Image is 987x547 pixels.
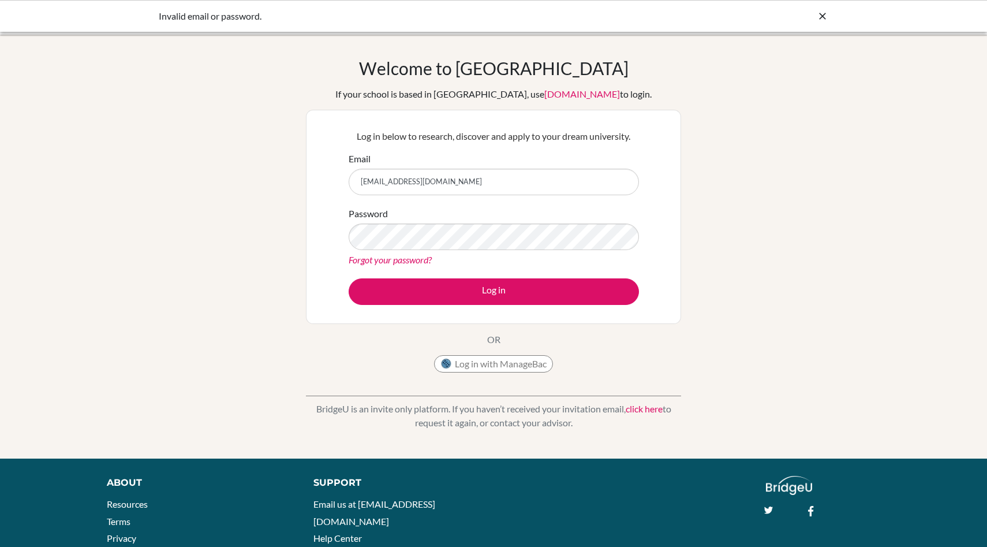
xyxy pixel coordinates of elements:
[107,533,136,544] a: Privacy
[349,129,639,143] p: Log in below to research, discover and apply to your dream university.
[487,333,500,347] p: OR
[107,498,148,509] a: Resources
[107,516,130,527] a: Terms
[349,254,432,265] a: Forgot your password?
[626,403,663,414] a: click here
[434,355,553,373] button: Log in with ManageBac
[349,278,639,305] button: Log in
[349,152,371,166] label: Email
[359,58,629,79] h1: Welcome to [GEOGRAPHIC_DATA]
[313,476,481,490] div: Support
[349,207,388,221] label: Password
[107,476,287,490] div: About
[313,533,362,544] a: Help Center
[544,88,620,99] a: [DOMAIN_NAME]
[335,87,652,101] div: If your school is based in [GEOGRAPHIC_DATA], use to login.
[766,476,813,495] img: logo_white@2x-f4f0deed5e89b7ecb1c2cc34c3e3d731f90f0f143d5ea2071677605dd97b5244.png
[159,9,655,23] div: Invalid email or password.
[313,498,435,527] a: Email us at [EMAIL_ADDRESS][DOMAIN_NAME]
[306,402,681,430] p: BridgeU is an invite only platform. If you haven’t received your invitation email, to request it ...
